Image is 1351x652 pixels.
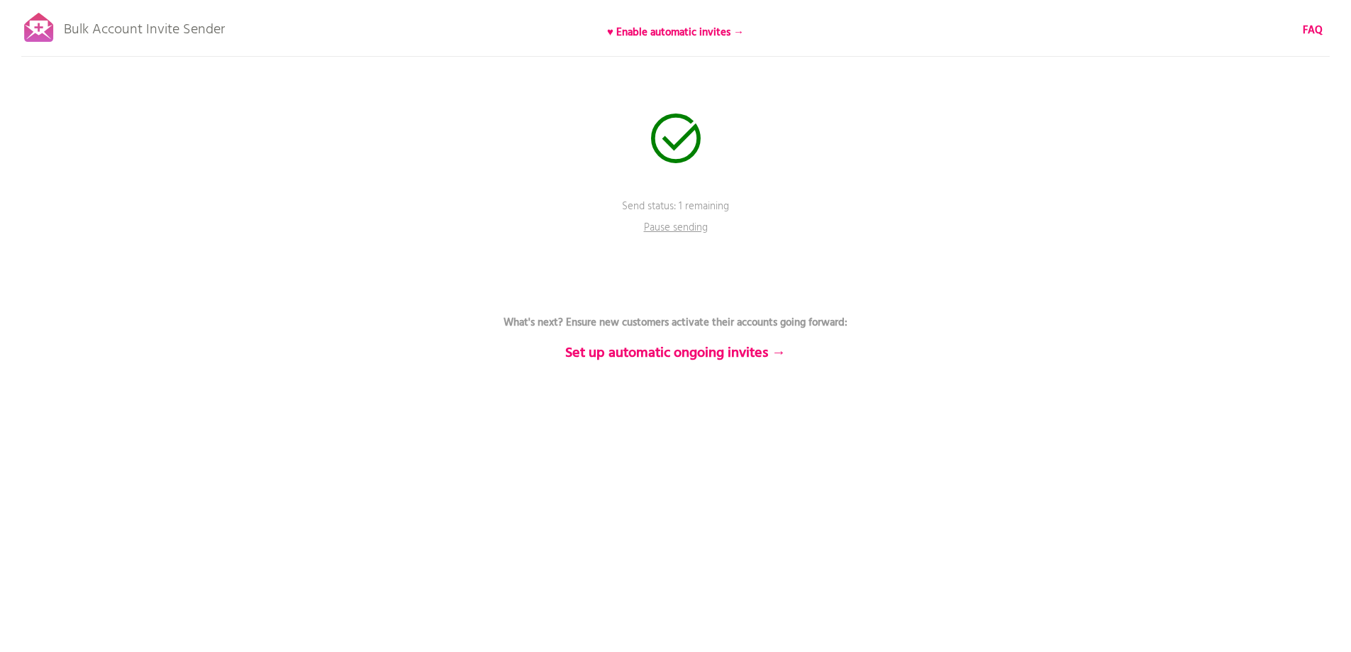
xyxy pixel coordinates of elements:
[504,314,847,331] b: What's next? Ensure new customers activate their accounts going forward:
[64,9,225,44] p: Bulk Account Invite Sender
[1303,22,1323,39] b: FAQ
[1303,23,1323,38] a: FAQ
[607,24,744,41] b: ♥ Enable automatic invites →
[633,220,718,241] p: Pause sending
[565,342,786,365] b: Set up automatic ongoing invites →
[463,199,889,234] p: Send status: 1 remaining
